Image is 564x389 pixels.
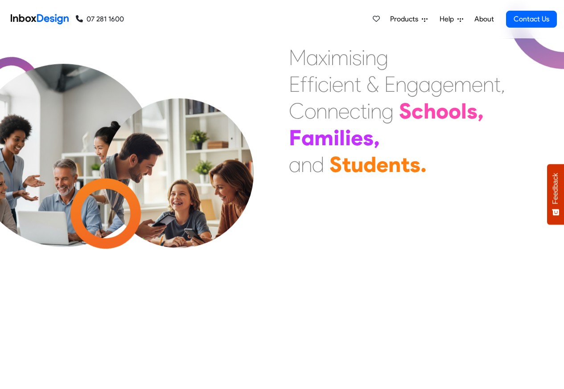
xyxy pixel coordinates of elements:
div: n [327,98,338,124]
a: Contact Us [506,11,557,28]
div: n [316,98,327,124]
div: , [478,98,484,124]
div: o [449,98,461,124]
div: u [351,151,363,178]
div: i [345,124,351,151]
div: x [318,44,327,71]
div: F [289,124,301,151]
div: n [371,98,382,124]
div: e [443,71,454,98]
div: i [329,71,332,98]
div: n [395,71,407,98]
div: i [314,71,318,98]
div: t [354,71,361,98]
div: , [501,71,505,98]
button: Feedback - Show survey [547,164,564,225]
div: a [289,151,301,178]
div: t [401,151,410,178]
div: c [350,98,360,124]
div: m [331,44,349,71]
div: a [419,71,431,98]
div: n [301,151,312,178]
div: s [352,44,362,71]
div: i [367,98,371,124]
div: f [307,71,314,98]
span: Products [390,14,422,25]
div: m [314,124,333,151]
div: i [333,124,339,151]
span: Feedback [552,173,560,204]
img: parents_with_child.png [86,97,272,284]
a: 07 281 1600 [76,14,124,25]
div: n [343,71,354,98]
div: , [374,124,380,151]
div: s [363,124,374,151]
div: . [420,151,427,178]
div: g [431,71,443,98]
div: n [388,151,401,178]
div: f [300,71,307,98]
div: o [305,98,316,124]
div: e [338,98,350,124]
a: Help [436,10,467,28]
div: M [289,44,306,71]
div: E [384,71,395,98]
div: & [366,71,379,98]
a: About [472,10,496,28]
div: a [301,124,314,151]
a: Products [387,10,431,28]
div: e [351,124,363,151]
div: l [339,124,345,151]
div: c [318,71,329,98]
span: Help [440,14,457,25]
div: g [376,44,388,71]
div: S [329,151,342,178]
div: i [349,44,352,71]
div: t [494,71,501,98]
div: g [382,98,394,124]
div: s [467,98,478,124]
div: E [289,71,300,98]
div: t [342,151,351,178]
div: d [363,151,376,178]
div: c [412,98,424,124]
div: n [483,71,494,98]
div: Maximising Efficient & Engagement, Connecting Schools, Families, and Students. [289,44,505,178]
div: e [332,71,343,98]
div: h [424,98,436,124]
div: S [399,98,412,124]
div: g [407,71,419,98]
div: o [436,98,449,124]
div: i [362,44,365,71]
div: a [306,44,318,71]
div: n [365,44,376,71]
div: m [454,71,472,98]
div: C [289,98,305,124]
div: t [360,98,367,124]
div: d [312,151,324,178]
div: l [461,98,467,124]
div: e [472,71,483,98]
div: e [376,151,388,178]
div: s [410,151,420,178]
div: i [327,44,331,71]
